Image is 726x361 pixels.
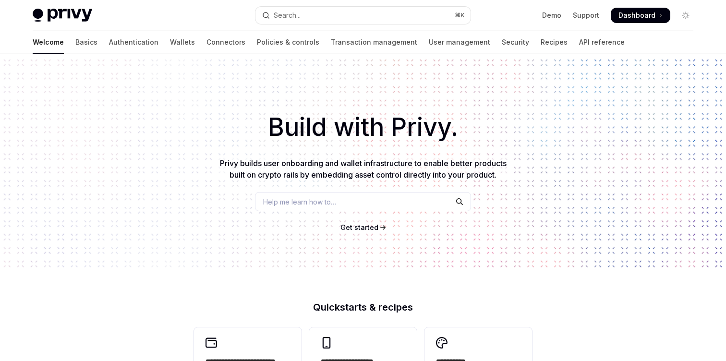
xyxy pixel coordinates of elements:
span: ⌘ K [455,12,465,19]
a: Dashboard [611,8,670,23]
a: Connectors [206,31,245,54]
a: Wallets [170,31,195,54]
img: light logo [33,9,92,22]
a: Get started [340,223,378,232]
a: Policies & controls [257,31,319,54]
button: Toggle dark mode [678,8,693,23]
h1: Build with Privy. [15,108,711,146]
div: Search... [274,10,301,21]
a: Transaction management [331,31,417,54]
span: Get started [340,223,378,231]
a: API reference [579,31,625,54]
button: Open search [255,7,471,24]
h2: Quickstarts & recipes [194,302,532,312]
span: Privy builds user onboarding and wallet infrastructure to enable better products built on crypto ... [220,158,507,180]
a: Support [573,11,599,20]
a: Welcome [33,31,64,54]
a: Security [502,31,529,54]
a: Authentication [109,31,158,54]
a: Recipes [541,31,568,54]
span: Dashboard [618,11,655,20]
a: Demo [542,11,561,20]
span: Help me learn how to… [263,197,336,207]
a: Basics [75,31,97,54]
a: User management [429,31,490,54]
